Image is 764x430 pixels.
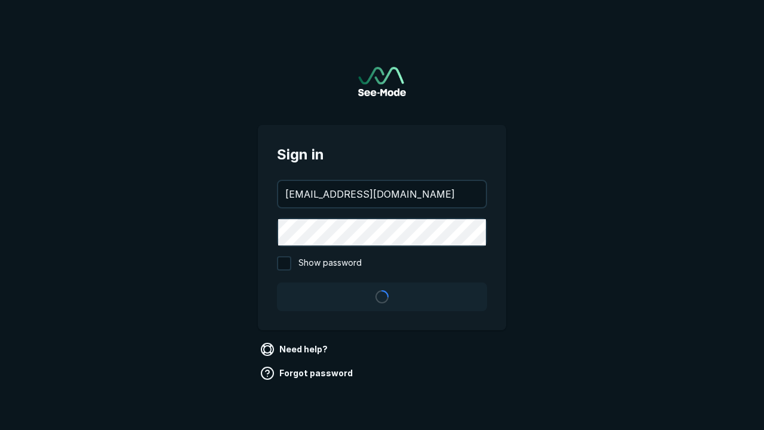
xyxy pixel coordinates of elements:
a: Go to sign in [358,67,406,96]
span: Show password [298,256,362,271]
a: Need help? [258,340,332,359]
img: See-Mode Logo [358,67,406,96]
a: Forgot password [258,364,358,383]
input: your@email.com [278,181,486,207]
span: Sign in [277,144,487,165]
